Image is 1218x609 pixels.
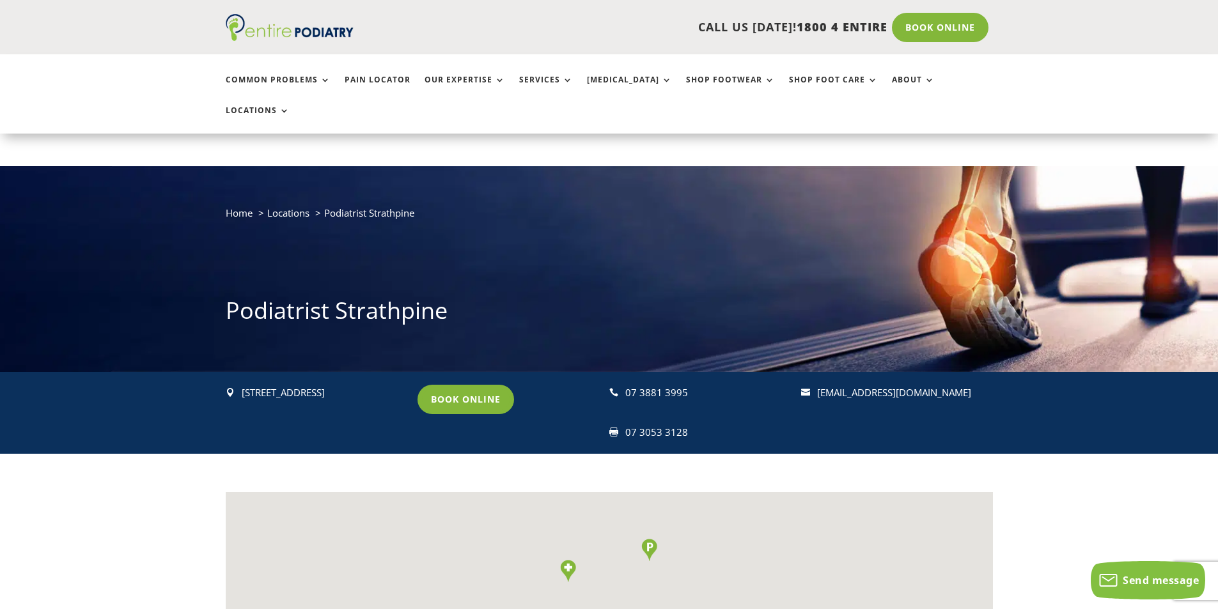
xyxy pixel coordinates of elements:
a: Our Expertise [425,75,505,103]
a: Pain Locator [345,75,410,103]
a: Locations [267,206,309,219]
span:  [609,388,618,397]
a: Entire Podiatry [226,31,354,43]
div: Entire Podiatry Strathpine Clinic [560,560,576,582]
a: [EMAIL_ADDRESS][DOMAIN_NAME] [817,386,971,399]
a: Home [226,206,253,219]
span: Send message [1123,573,1199,587]
button: Send message [1091,561,1205,599]
a: Shop Foot Care [789,75,878,103]
p: CALL US [DATE]! [403,19,887,36]
span:  [226,388,235,397]
a: [MEDICAL_DATA] [587,75,672,103]
a: Book Online [418,385,514,414]
div: 07 3881 3995 [625,385,790,401]
p: [STREET_ADDRESS] [242,385,406,401]
a: Services [519,75,573,103]
a: Common Problems [226,75,331,103]
nav: breadcrumb [226,204,993,231]
a: Shop Footwear [686,75,775,103]
a: Book Online [892,13,988,42]
a: About [892,75,935,103]
img: logo (1) [226,14,354,41]
h1: Podiatrist Strathpine [226,295,993,333]
span: Podiatrist Strathpine [324,206,414,219]
div: 07 3053 3128 [625,424,790,441]
div: Parking [641,539,657,561]
span:  [801,388,810,397]
span: 1800 4 ENTIRE [797,19,887,35]
span:  [609,428,618,436]
a: Locations [226,106,290,134]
